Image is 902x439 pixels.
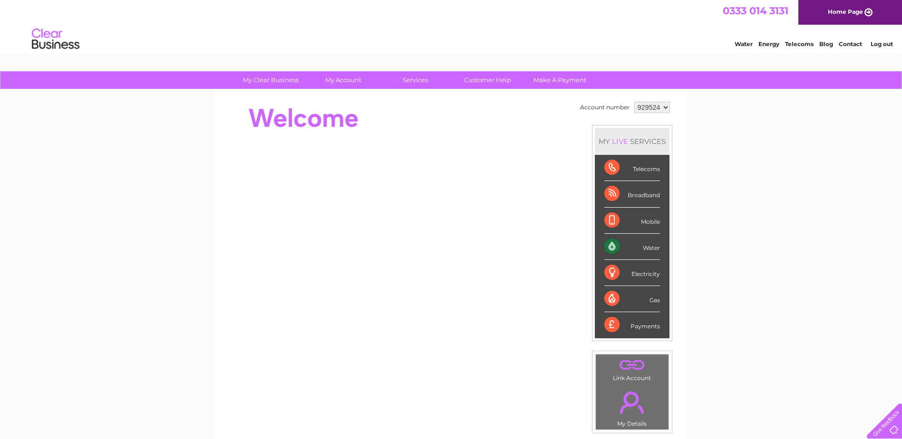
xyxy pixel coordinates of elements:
a: Log out [871,40,893,48]
a: Blog [819,40,833,48]
a: Services [376,71,455,89]
div: Clear Business is a trading name of Verastar Limited (registered in [GEOGRAPHIC_DATA] No. 3667643... [227,5,676,46]
a: Water [735,40,753,48]
a: Contact [839,40,862,48]
div: Electricity [604,260,660,286]
a: Telecoms [785,40,814,48]
div: Mobile [604,208,660,234]
div: Payments [604,312,660,338]
img: logo.png [31,25,80,54]
a: Energy [758,40,779,48]
div: Water [604,234,660,260]
div: Telecoms [604,155,660,181]
a: Customer Help [448,71,527,89]
td: My Details [595,383,669,430]
div: Broadband [604,181,660,207]
a: . [598,357,666,373]
div: LIVE [610,137,630,146]
a: My Clear Business [232,71,310,89]
a: Make A Payment [521,71,599,89]
td: Link Account [595,354,669,384]
a: 0333 014 3131 [723,5,788,17]
td: Account number [578,99,632,115]
div: Gas [604,286,660,312]
div: MY SERVICES [595,128,669,155]
a: . [598,386,666,419]
a: My Account [304,71,382,89]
